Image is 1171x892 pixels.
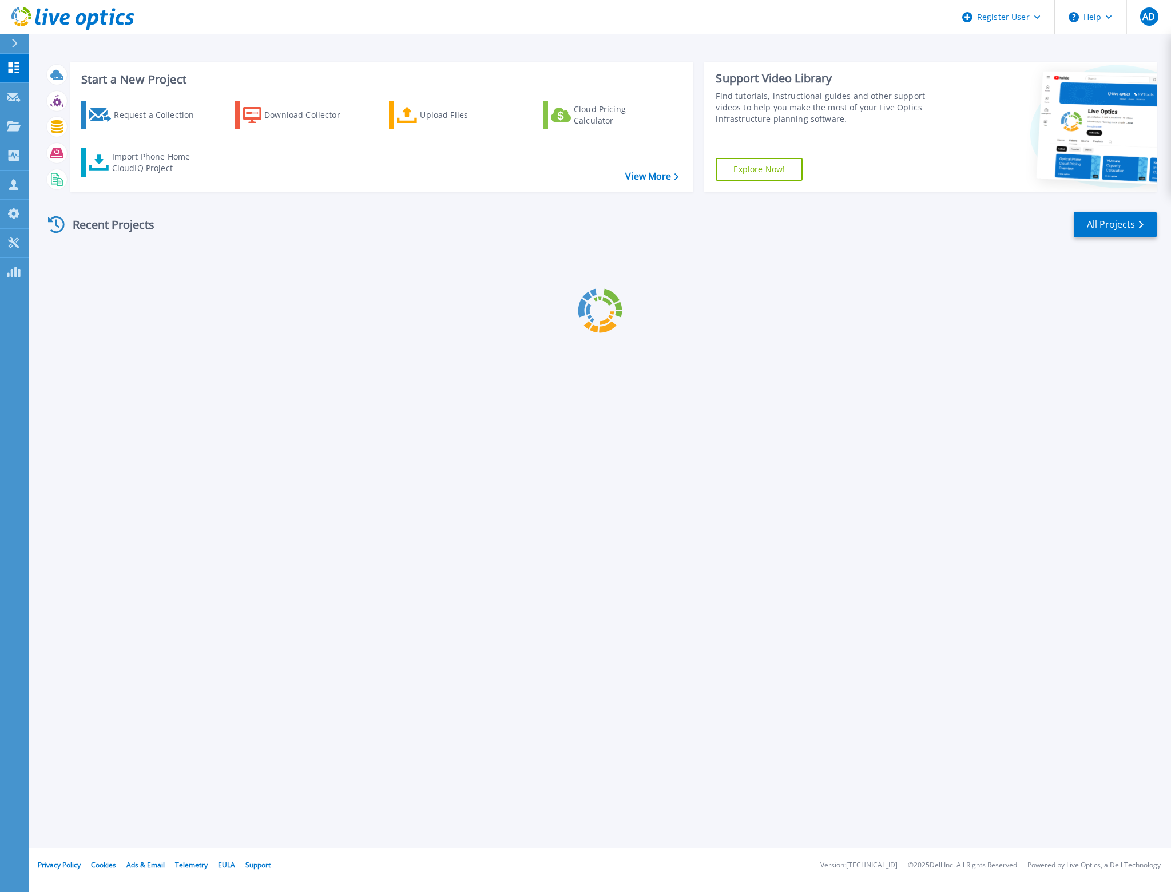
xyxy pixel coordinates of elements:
div: Download Collector [264,104,356,126]
a: All Projects [1074,212,1157,237]
h3: Start a New Project [81,73,678,86]
a: View More [625,171,678,182]
a: Upload Files [389,101,517,129]
div: Support Video Library [716,71,947,86]
a: Support [245,860,271,870]
a: Privacy Policy [38,860,81,870]
a: Telemetry [175,860,208,870]
a: Ads & Email [126,860,165,870]
a: EULA [218,860,235,870]
a: Cloud Pricing Calculator [543,101,670,129]
div: Request a Collection [114,104,205,126]
span: AD [1142,12,1155,21]
li: © 2025 Dell Inc. All Rights Reserved [908,862,1017,869]
a: Download Collector [235,101,363,129]
div: Find tutorials, instructional guides and other support videos to help you make the most of your L... [716,90,947,125]
a: Explore Now! [716,158,803,181]
li: Version: [TECHNICAL_ID] [820,862,898,869]
a: Request a Collection [81,101,209,129]
li: Powered by Live Optics, a Dell Technology [1027,862,1161,869]
div: Upload Files [420,104,511,126]
div: Recent Projects [44,211,170,239]
div: Import Phone Home CloudIQ Project [112,151,201,174]
a: Cookies [91,860,116,870]
div: Cloud Pricing Calculator [574,104,665,126]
